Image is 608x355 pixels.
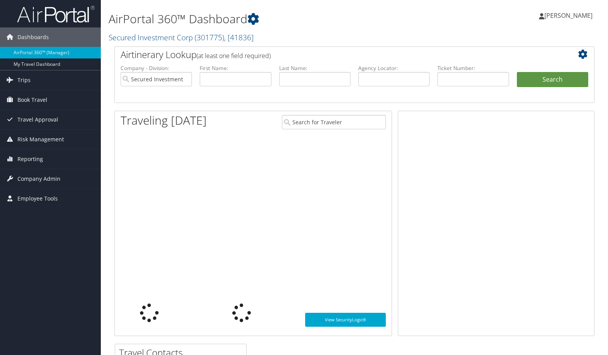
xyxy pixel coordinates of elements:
[200,64,271,72] label: First Name:
[195,32,224,43] span: ( 301775 )
[109,32,254,43] a: Secured Investment Corp
[121,64,192,72] label: Company - Division:
[17,5,95,23] img: airportal-logo.png
[224,32,254,43] span: , [ 41836 ]
[17,169,60,189] span: Company Admin
[121,48,548,61] h2: Airtinerary Lookup
[17,149,43,169] span: Reporting
[109,11,436,27] h1: AirPortal 360™ Dashboard
[544,11,592,20] span: [PERSON_NAME]
[17,189,58,208] span: Employee Tools
[358,64,430,72] label: Agency Locator:
[517,72,588,87] button: Search
[437,64,509,72] label: Ticket Number:
[17,27,49,47] span: Dashboards
[17,130,64,149] span: Risk Management
[305,313,386,327] a: View SecurityLogic®
[17,70,31,90] span: Trips
[282,115,385,129] input: Search for Traveler
[121,112,207,129] h1: Traveling [DATE]
[17,110,58,129] span: Travel Approval
[539,4,600,27] a: [PERSON_NAME]
[17,90,47,110] span: Book Travel
[279,64,351,72] label: Last Name:
[197,51,271,60] span: (at least one field required)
